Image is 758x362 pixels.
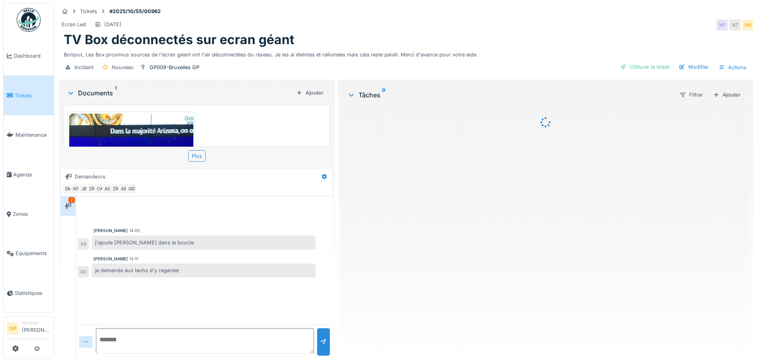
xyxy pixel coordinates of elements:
img: Badge_color-CXgf-gQk.svg [17,8,41,32]
div: Actions [715,62,750,73]
div: NT [717,19,728,31]
div: ZR [110,183,121,194]
div: GD [78,266,89,277]
span: Statistiques [15,289,51,297]
div: 14:03 [129,228,140,234]
div: Clôturer le ticket [617,62,672,72]
a: Zones [4,194,54,234]
div: Plus [188,150,206,162]
div: Ajouter [293,87,327,98]
div: [DATE] [104,21,121,28]
span: Zones [13,210,51,218]
div: Demandeurs [75,173,105,180]
strong: #2025/10/55/00962 [106,8,164,15]
a: Maintenance [4,115,54,155]
div: NT [70,183,82,194]
div: Bonjour, Les Box proximus sources de l'écran géant ont l'air déconnectées du réseau. Je les ai ét... [64,48,748,58]
span: Équipements [16,250,51,257]
a: Statistiques [4,273,54,313]
a: Agenda [4,155,54,194]
div: SM [62,183,74,194]
div: [PERSON_NAME] [94,228,128,234]
div: CA [94,183,105,194]
a: Tickets [4,75,54,115]
div: Incident [74,64,94,71]
div: Nouveau [112,64,134,71]
div: 2 [68,197,75,203]
sup: 1 [115,88,117,98]
li: SM [7,323,19,335]
a: Équipements [4,234,54,273]
div: Manager [22,320,51,326]
div: Modifier [676,62,712,72]
div: AB [118,183,129,194]
div: SM [742,19,753,31]
div: Tâches [347,90,673,100]
div: JB [78,183,90,194]
span: Dashboard [14,52,51,60]
span: Tickets [15,92,51,99]
div: ZR [86,183,97,194]
div: AB [78,238,89,250]
a: Dashboard [4,36,54,75]
li: [PERSON_NAME] [22,320,51,337]
div: Ajouter [710,89,744,100]
div: NT [729,19,740,31]
div: Filtrer [676,89,707,101]
h1: TV Box déconnectés sur ecran géant [64,32,294,47]
div: Ecran Led [62,21,86,28]
sup: 0 [382,90,386,100]
div: AG [102,183,113,194]
div: GP009-Bruxelles GP [150,64,199,71]
span: Maintenance [16,131,51,139]
div: je demande aux techs d'y regarder [92,263,316,277]
div: Tickets [80,8,97,15]
div: [PERSON_NAME] [94,256,128,262]
div: 14:11 [129,256,138,262]
span: Agenda [13,171,51,178]
a: SM Manager[PERSON_NAME] [7,320,51,339]
div: GD [126,183,137,194]
div: Documents [67,88,293,98]
img: x4xh8x09et4c778fw6mcv51eog7k [69,114,193,279]
div: j'ajoute [PERSON_NAME] dans la boucle [92,236,316,250]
